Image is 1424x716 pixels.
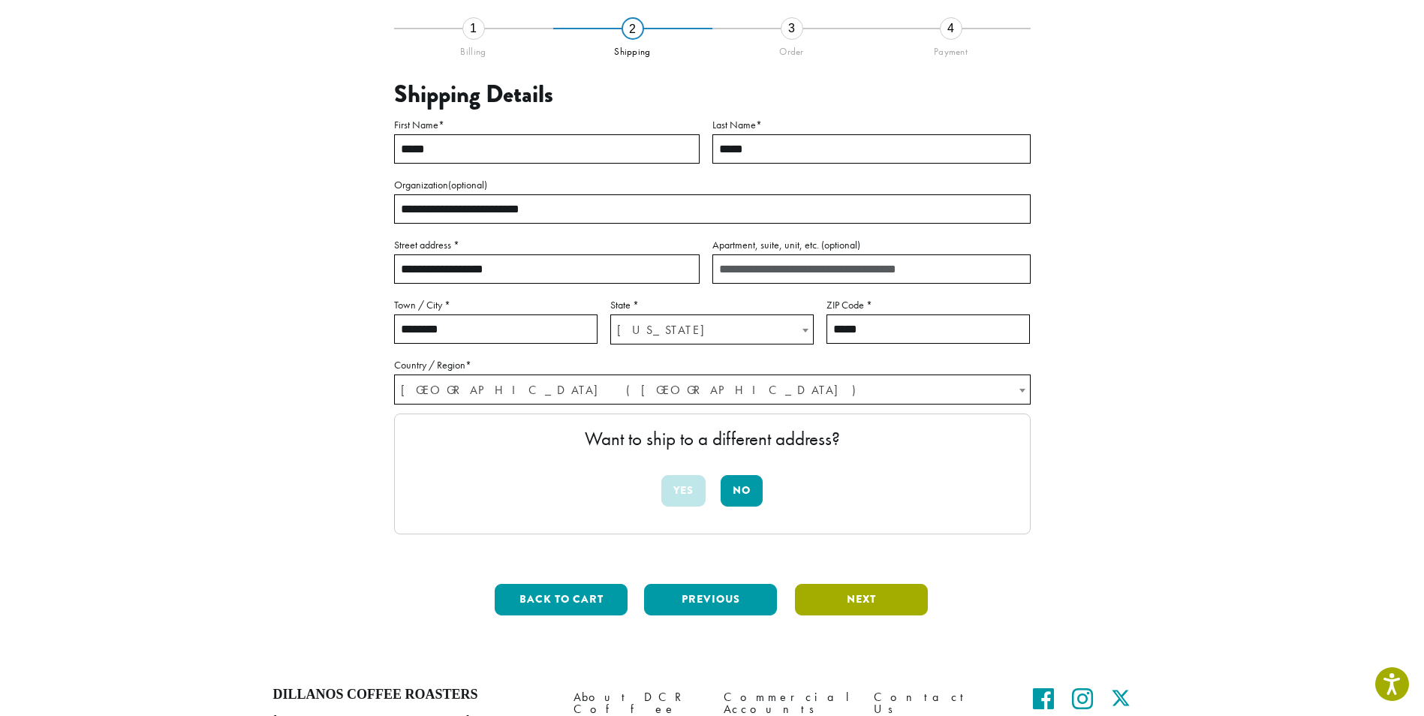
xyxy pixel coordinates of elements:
span: Country / Region [394,375,1031,405]
div: Billing [394,40,553,58]
div: 1 [462,17,485,40]
label: Town / City [394,296,598,314]
div: 4 [940,17,962,40]
button: Back to cart [495,584,628,615]
span: United States (US) [395,375,1030,405]
div: Order [712,40,872,58]
button: Yes [661,475,706,507]
button: No [721,475,763,507]
label: First Name [394,116,700,134]
span: Washington [611,315,813,344]
h4: Dillanos Coffee Roasters [273,687,551,703]
div: 2 [622,17,644,40]
span: State [610,314,814,344]
label: Apartment, suite, unit, etc. [712,236,1031,254]
div: Payment [872,40,1031,58]
button: Next [795,584,928,615]
p: Want to ship to a different address? [410,429,1015,448]
span: (optional) [821,238,860,251]
div: Shipping [553,40,712,58]
span: (optional) [448,178,487,191]
label: ZIP Code [826,296,1030,314]
h3: Shipping Details [394,80,1031,109]
label: Street address [394,236,700,254]
button: Previous [644,584,777,615]
label: Last Name [712,116,1031,134]
label: State [610,296,814,314]
div: 3 [781,17,803,40]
